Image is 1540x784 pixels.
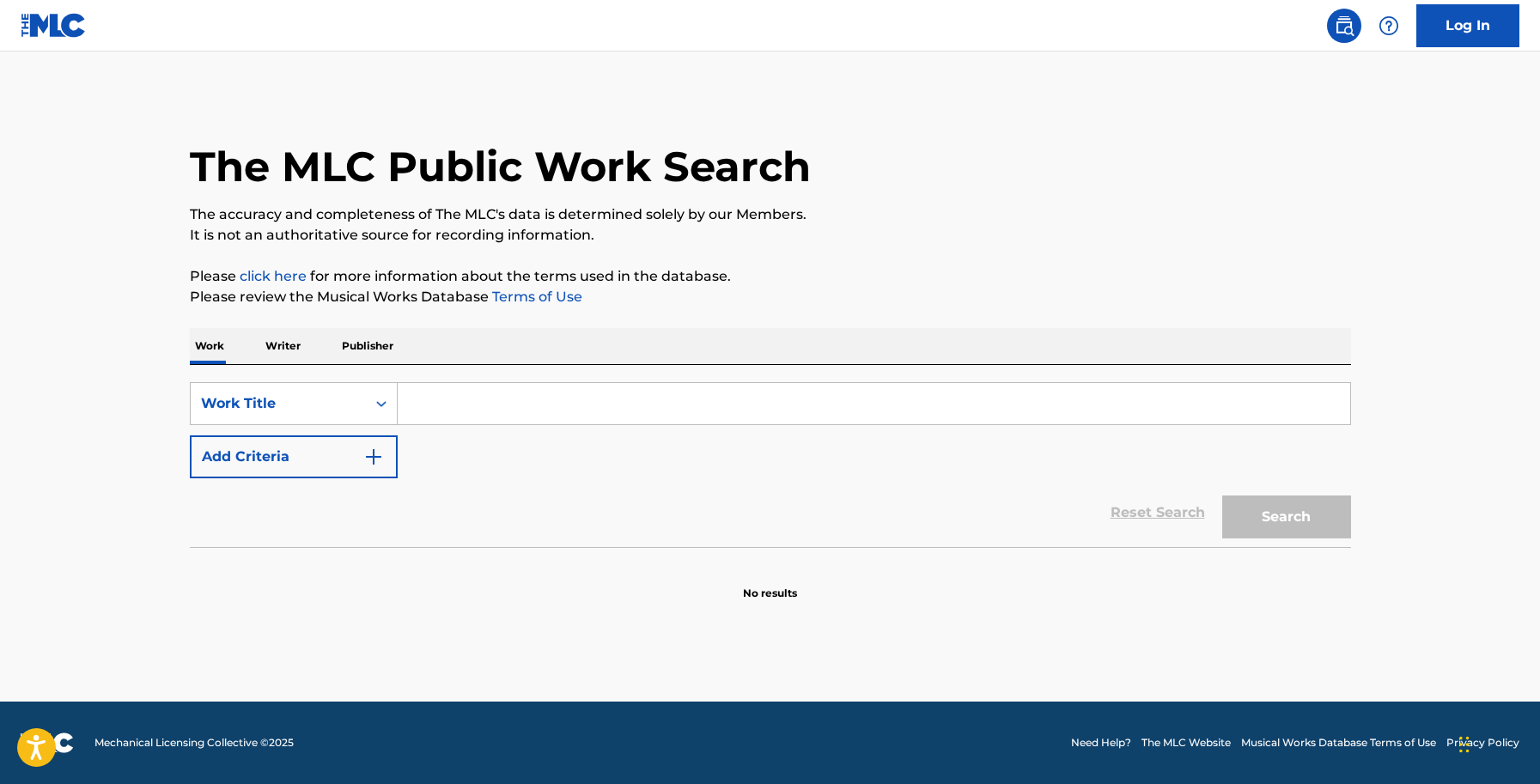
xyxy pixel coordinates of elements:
[190,204,1351,225] p: The accuracy and completeness of The MLC's data is determined solely by our Members.
[1141,735,1231,751] a: The MLC Website
[1454,702,1540,784] iframe: Chat Widget
[260,328,306,364] p: Writer
[21,732,74,753] img: logo
[190,435,398,478] button: Add Criteria
[94,735,294,751] span: Mechanical Licensing Collective © 2025
[337,328,399,364] p: Publisher
[1446,735,1519,751] a: Privacy Policy
[1372,9,1406,43] div: Help
[1379,15,1399,36] img: help
[1327,9,1361,43] a: Public Search
[190,382,1351,547] form: Search Form
[201,393,356,414] div: Work Title
[363,447,384,467] img: 9d2ae6d4665cec9f34b9.svg
[1416,4,1519,47] a: Log In
[190,287,1351,307] p: Please review the Musical Works Database
[1334,15,1354,36] img: search
[1459,719,1470,770] div: Drag
[240,268,307,284] a: click here
[1241,735,1436,751] a: Musical Works Database Terms of Use
[489,289,582,305] a: Terms of Use
[190,328,229,364] p: Work
[743,565,797,601] p: No results
[21,13,87,38] img: MLC Logo
[190,225,1351,246] p: It is not an authoritative source for recording information.
[190,266,1351,287] p: Please for more information about the terms used in the database.
[190,141,811,192] h1: The MLC Public Work Search
[1071,735,1131,751] a: Need Help?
